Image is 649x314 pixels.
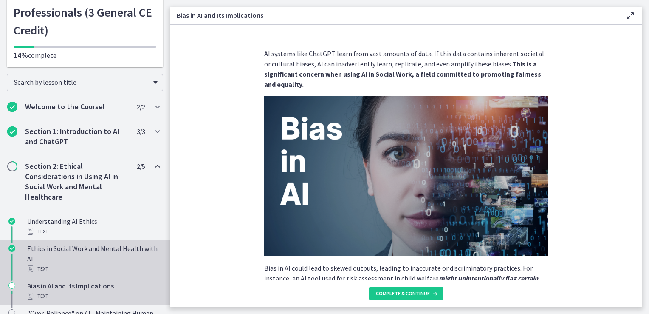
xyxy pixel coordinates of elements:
[27,216,160,237] div: Understanding AI Ethics
[137,102,145,112] span: 2 / 2
[137,161,145,171] span: 2 / 5
[376,290,430,297] span: Complete & continue
[264,49,548,89] p: AI systems like ChatGPT learn from vast amounts of data. If this data contains inherent societal ...
[264,263,548,294] p: Bias in AI could lead to skewed outputs, leading to inaccurate or discriminatory practices. For i...
[27,243,160,274] div: Ethics in Social Work and Mental Health with AI
[27,226,160,237] div: Text
[27,281,160,301] div: Bias in AI and Its Implications
[27,264,160,274] div: Text
[8,218,15,225] i: Completed
[14,50,28,60] span: 14%
[25,161,129,202] h2: Section 2: Ethical Considerations in Using AI in Social Work and Mental Healthcare
[7,126,17,137] i: Completed
[7,102,17,112] i: Completed
[8,245,15,252] i: Completed
[177,10,612,20] h3: Bias in AI and Its Implications
[27,291,160,301] div: Text
[369,287,443,300] button: Complete & continue
[7,74,163,91] div: Search by lesson title
[264,60,541,88] strong: This is a significant concern when using AI in Social Work, a field committed to promoting fairne...
[25,126,129,147] h2: Section 1: Introduction to AI and ChatGPT
[25,102,129,112] h2: Welcome to the Course!
[264,96,548,256] img: Slides_for_Title_Slides_for_ChatGPT_and_AI_for_Social_Work_%281%29.png
[14,50,156,60] p: complete
[14,78,149,86] span: Search by lesson title
[137,126,145,137] span: 3 / 3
